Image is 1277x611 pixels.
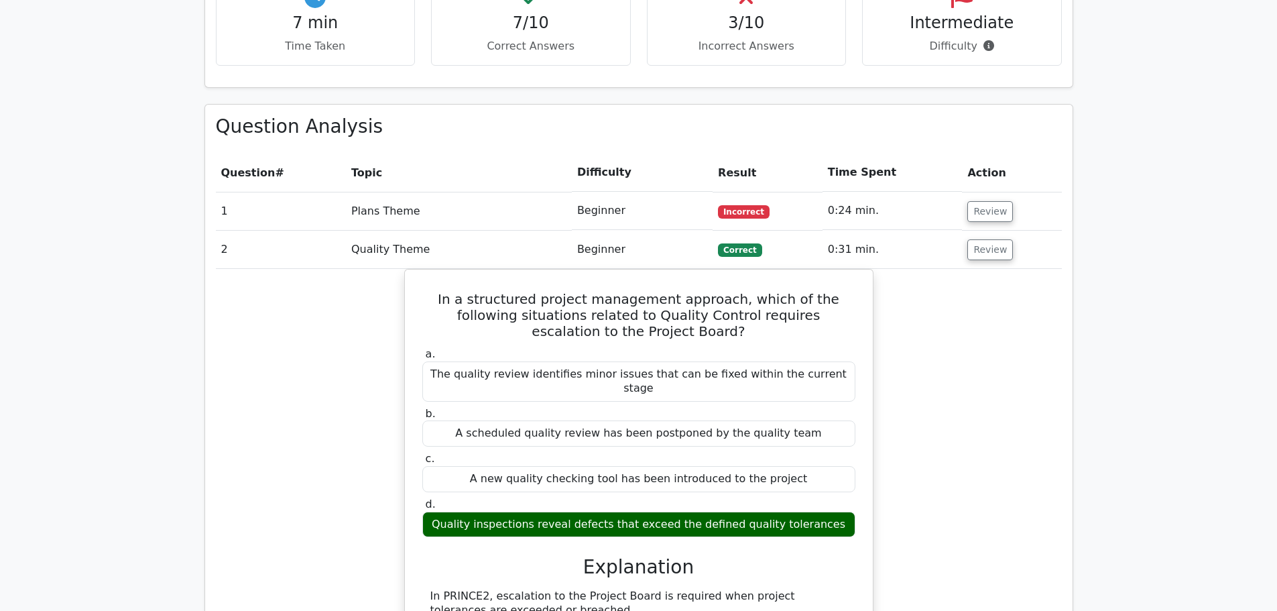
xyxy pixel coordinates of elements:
p: Difficulty [873,38,1050,54]
span: b. [426,407,436,420]
th: Result [713,154,823,192]
h4: 7/10 [442,13,619,33]
div: A scheduled quality review has been postponed by the quality team [422,421,855,447]
p: Correct Answers [442,38,619,54]
button: Review [967,201,1013,222]
span: c. [426,452,435,465]
th: # [216,154,346,192]
td: Beginner [572,231,713,269]
td: 0:24 min. [823,192,963,230]
h3: Question Analysis [216,115,1062,138]
p: Incorrect Answers [658,38,835,54]
th: Time Spent [823,154,963,192]
td: Quality Theme [346,231,572,269]
td: Beginner [572,192,713,230]
th: Difficulty [572,154,713,192]
h5: In a structured project management approach, which of the following situations related to Quality... [421,291,857,339]
p: Time Taken [227,38,404,54]
th: Action [962,154,1061,192]
td: 0:31 min. [823,231,963,269]
div: The quality review identifies minor issues that can be fixed within the current stage [422,362,855,402]
h4: 7 min [227,13,404,33]
span: Question [221,166,276,179]
h4: Intermediate [873,13,1050,33]
td: 1 [216,192,346,230]
span: a. [426,347,436,360]
span: d. [426,498,436,510]
span: Incorrect [718,205,770,219]
div: A new quality checking tool has been introduced to the project [422,466,855,492]
th: Topic [346,154,572,192]
button: Review [967,239,1013,260]
td: Plans Theme [346,192,572,230]
span: Correct [718,243,762,257]
div: Quality inspections reveal defects that exceed the defined quality tolerances [422,512,855,538]
td: 2 [216,231,346,269]
h3: Explanation [430,556,847,579]
h4: 3/10 [658,13,835,33]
